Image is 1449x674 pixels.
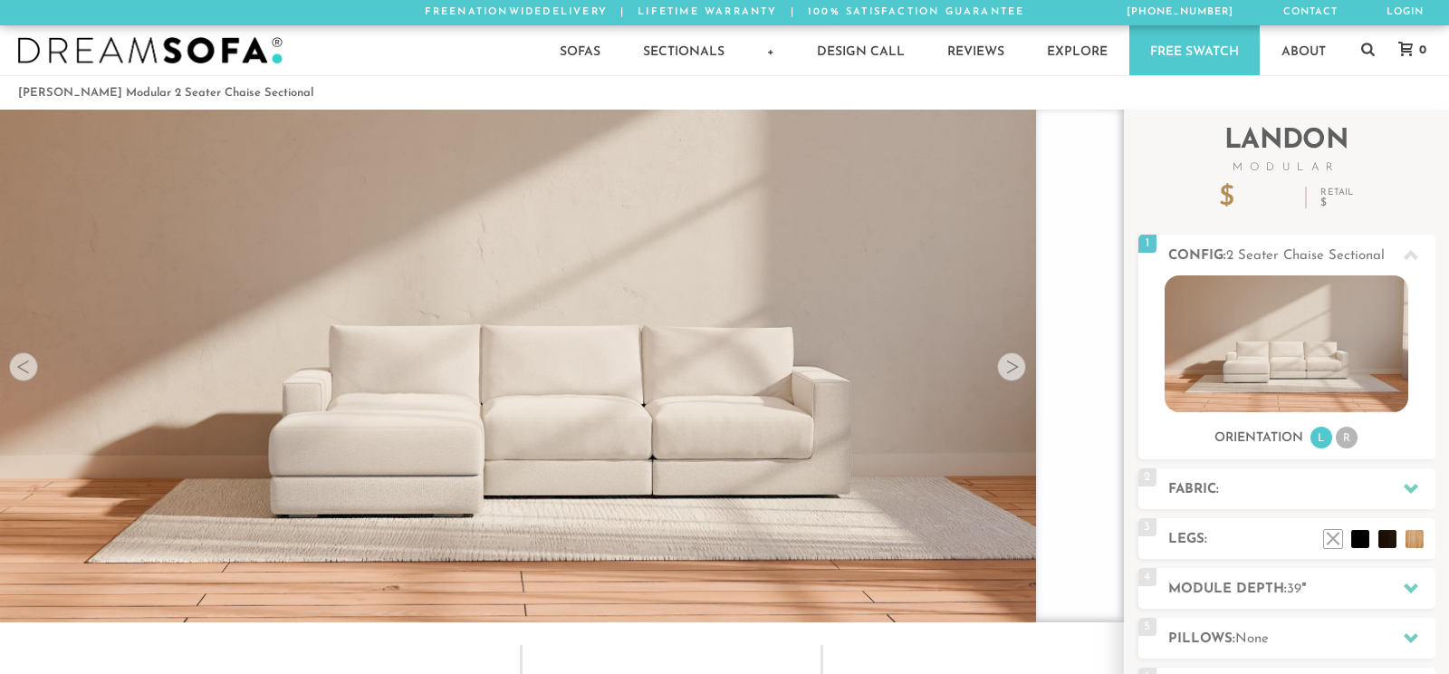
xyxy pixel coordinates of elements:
[1336,427,1358,448] li: R
[746,25,795,75] a: +
[1287,583,1301,596] span: 39
[457,7,542,17] em: Nationwide
[1138,618,1156,636] span: 5
[1261,25,1347,75] a: About
[796,25,926,75] a: Design Call
[1415,44,1426,56] span: 0
[926,25,1025,75] a: Reviews
[1168,629,1435,650] h2: Pillows:
[1168,579,1435,600] h2: Module Depth: "
[1320,188,1353,208] p: Retail
[1380,42,1435,58] a: 0
[1138,468,1156,486] span: 2
[620,7,625,17] span: |
[1219,185,1291,212] p: $
[1138,162,1435,173] span: Modular
[1138,568,1156,586] span: 4
[1168,479,1435,500] h2: Fabric:
[1235,632,1269,646] span: None
[1138,235,1156,253] span: 1
[1214,430,1303,447] h3: Orientation
[1320,197,1353,208] em: $
[1165,275,1408,412] img: landon-sofa-no_legs-no_pillows-1.jpg
[1310,427,1332,448] li: L
[1226,249,1385,263] span: 2 Seater Chaise Sectional
[1168,529,1435,550] h2: Legs:
[622,25,745,75] a: Sectionals
[1138,518,1156,536] span: 3
[18,37,283,64] img: DreamSofa - Inspired By Life, Designed By You
[1026,25,1128,75] a: Explore
[1138,128,1435,173] h2: Landon
[18,81,313,105] li: [PERSON_NAME] Modular 2 Seater Chaise Sectional
[539,25,621,75] a: Sofas
[1168,246,1435,266] h2: Config:
[1129,25,1260,75] a: Free Swatch
[791,7,795,17] span: |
